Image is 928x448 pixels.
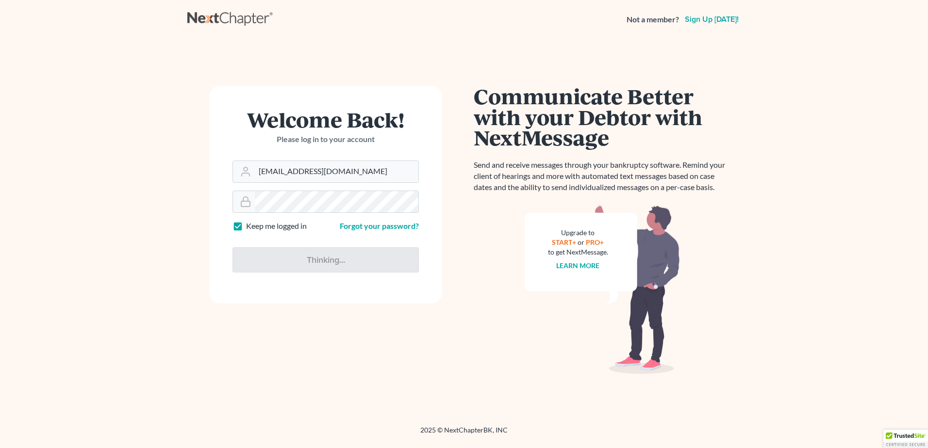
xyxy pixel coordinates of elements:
[474,86,731,148] h1: Communicate Better with your Debtor with NextMessage
[627,14,679,25] strong: Not a member?
[552,238,577,246] a: START+
[578,238,585,246] span: or
[586,238,604,246] a: PRO+
[548,247,608,257] div: to get NextMessage.
[883,430,928,448] div: TrustedSite Certified
[474,160,731,193] p: Send and receive messages through your bankruptcy software. Remind your client of hearings and mo...
[340,221,419,230] a: Forgot your password?
[187,425,741,443] div: 2025 © NextChapterBK, INC
[557,261,600,270] a: Learn more
[255,161,418,182] input: Email Address
[548,228,608,238] div: Upgrade to
[525,205,680,374] img: nextmessage_bg-59042aed3d76b12b5cd301f8e5b87938c9018125f34e5fa2b7a6b67550977c72.svg
[232,109,419,130] h1: Welcome Back!
[246,221,307,232] label: Keep me logged in
[232,134,419,145] p: Please log in to your account
[232,247,419,272] input: Thinking...
[683,16,741,23] a: Sign up [DATE]!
